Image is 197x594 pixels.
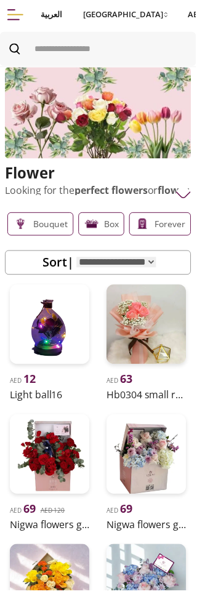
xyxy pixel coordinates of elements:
p: Box [105,217,119,234]
span: 69 [23,504,36,519]
span: العربية [41,9,63,21]
span: AED [107,379,133,387]
h2: Nigwa flowers gift style6 [107,520,187,535]
img: uae-gifts-Nigwa Flowers Gift style6 [107,417,187,497]
img: gifts-uae-Bouquet [13,217,28,233]
a: uae-gifts-Nigwa Flowers Gift style6AED 69Nigwa flowers gift style6 [102,412,192,535]
p: forever [156,217,187,234]
img: gifts-uae-flower [5,68,192,159]
span: AED [107,509,133,518]
button: [GEOGRAPHIC_DATA] [78,9,174,21]
span: Sort | [43,255,74,273]
h2: Light ball16 [10,390,90,404]
img: gifts-uae-Box [84,217,100,233]
h2: Hb0304 small roses bouquet 22 [107,390,187,404]
img: gifts-uae-forever [135,217,151,233]
a: uae-gifts-Light ball16AED 12Light ball16 [5,281,95,404]
del: AED 120 [41,509,65,518]
span: AED [10,509,36,518]
span: 69 [121,504,133,519]
p: Looking for the or to express your emotions? Nigwa offers a stunning collection of , for every oc... [5,184,192,332]
a: uae-gifts-Nigwa Flowers Gift style2AED 69AED 120Nigwa flowers gift style2 [5,412,95,535]
strong: perfect flowers [75,185,148,198]
img: uae-gifts-HB0304 Small Roses Bouquet 22 [107,286,187,366]
p: Bouquet [33,217,68,234]
span: 12 [23,374,36,388]
h2: Nigwa flowers gift style2 [10,520,90,535]
a: uae-gifts-HB0304 Small Roses Bouquet 22AED 63Hb0304 small roses bouquet 22 [102,281,192,404]
img: uae-gifts-Light ball16 [10,286,90,366]
h2: Flower [5,164,192,184]
img: Flower [177,188,192,204]
span: AED [10,379,36,387]
span: 63 [121,374,133,388]
img: uae-gifts-Nigwa Flowers Gift style2 [10,417,90,497]
span: [GEOGRAPHIC_DATA] [84,9,164,21]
